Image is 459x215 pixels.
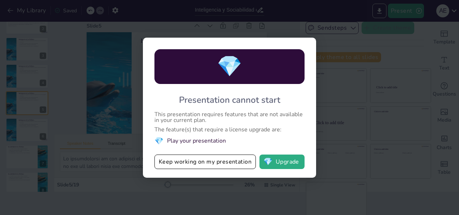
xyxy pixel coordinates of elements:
[154,136,163,146] span: diamond
[154,111,305,123] div: This presentation requires features that are not available in your current plan.
[217,52,242,80] span: diamond
[154,136,305,146] li: Play your presentation
[263,158,272,165] span: diamond
[259,155,305,169] button: diamondUpgrade
[179,94,280,106] div: Presentation cannot start
[154,127,305,132] div: The feature(s) that require a license upgrade are:
[154,155,256,169] button: Keep working on my presentation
